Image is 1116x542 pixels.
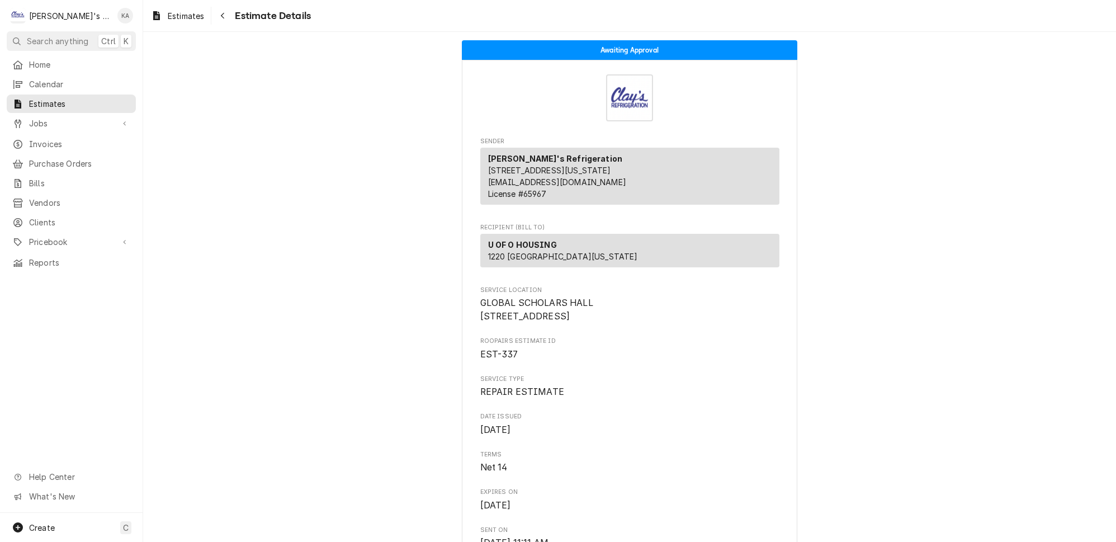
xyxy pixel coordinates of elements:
span: Home [29,59,130,70]
img: Logo [606,74,653,121]
div: Clay's Refrigeration's Avatar [10,8,26,23]
span: Bills [29,177,130,189]
div: Korey Austin's Avatar [117,8,133,23]
span: Create [29,523,55,532]
span: Service Location [480,296,779,323]
div: Recipient (Bill To) [480,234,779,267]
span: Purchase Orders [29,158,130,169]
span: Clients [29,216,130,228]
span: [DATE] [480,425,511,435]
span: Search anything [27,35,88,47]
span: Help Center [29,471,129,483]
a: Invoices [7,135,136,153]
div: Roopairs Estimate ID [480,337,779,361]
span: Net 14 [480,462,508,473]
span: Sent On [480,526,779,535]
span: [STREET_ADDRESS][US_STATE] [488,166,611,175]
span: Jobs [29,117,114,129]
span: Roopairs Estimate ID [480,348,779,361]
span: What's New [29,491,129,502]
span: Service Type [480,375,779,384]
a: Reports [7,253,136,272]
div: C [10,8,26,23]
span: Reports [29,257,130,268]
div: Sender [480,148,779,205]
span: Terms [480,450,779,459]
span: Estimate Details [231,8,311,23]
span: Pricebook [29,236,114,248]
strong: U OF O HOUSING [488,240,557,249]
span: C [123,522,129,534]
span: Invoices [29,138,130,150]
span: Service Location [480,286,779,295]
a: Purchase Orders [7,154,136,173]
span: License # 65967 [488,189,546,199]
a: Bills [7,174,136,192]
a: Go to What's New [7,487,136,506]
span: Vendors [29,197,130,209]
button: Navigate back [214,7,231,25]
div: Sender [480,148,779,209]
div: KA [117,8,133,23]
span: Recipient (Bill To) [480,223,779,232]
div: [PERSON_NAME]'s Refrigeration [29,10,111,22]
a: Clients [7,213,136,232]
span: Estimates [29,98,130,110]
span: Awaiting Approval [600,46,659,54]
a: Calendar [7,75,136,93]
div: Status [462,40,797,60]
span: REPAIR ESTIMATE [480,387,564,397]
div: Service Type [480,375,779,399]
button: Search anythingCtrlK [7,31,136,51]
div: Terms [480,450,779,474]
div: Service Location [480,286,779,323]
div: Recipient (Bill To) [480,234,779,272]
div: Expires On [480,488,779,512]
span: Sender [480,137,779,146]
span: Terms [480,461,779,474]
a: Go to Help Center [7,468,136,486]
strong: [PERSON_NAME]'s Refrigeration [488,154,623,163]
span: GLOBAL SCHOLARS HALL [STREET_ADDRESS] [480,298,593,322]
a: Vendors [7,194,136,212]
span: [DATE] [480,500,511,511]
span: Roopairs Estimate ID [480,337,779,346]
span: 1220 [GEOGRAPHIC_DATA][US_STATE] [488,252,638,261]
span: EST-337 [480,349,518,360]
span: Ctrl [101,35,116,47]
span: Expires On [480,488,779,497]
a: Home [7,55,136,74]
div: Date Issued [480,412,779,436]
span: Service Type [480,385,779,399]
a: Estimates [146,7,209,25]
a: [EMAIL_ADDRESS][DOMAIN_NAME] [488,177,626,187]
span: Date Issued [480,423,779,437]
span: Date Issued [480,412,779,421]
a: Go to Jobs [7,114,136,133]
span: Estimates [168,10,204,22]
span: Expires On [480,499,779,512]
span: Calendar [29,78,130,90]
div: Estimate Recipient [480,223,779,272]
span: K [124,35,129,47]
a: Go to Pricebook [7,233,136,251]
a: Estimates [7,95,136,113]
div: Estimate Sender [480,137,779,210]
